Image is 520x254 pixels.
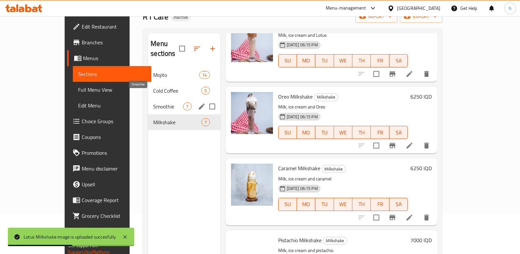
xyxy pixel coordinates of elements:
[509,5,511,12] span: h
[385,66,400,82] button: Branch-specific-item
[318,128,331,137] span: TU
[406,70,413,78] a: Edit menu item
[67,19,152,35] a: Edit Restaurant
[355,11,397,23] button: import
[373,128,386,137] span: FR
[67,208,152,224] a: Grocery Checklist
[300,56,313,65] span: MO
[78,70,146,78] span: Sections
[67,161,152,176] a: Menu disclaimer
[355,56,368,65] span: TH
[334,54,352,67] button: WE
[197,102,207,111] button: edit
[278,198,297,211] button: SU
[400,11,442,23] button: export
[281,56,294,65] span: SU
[410,164,432,173] h6: 6250 IQD
[334,198,352,211] button: WE
[278,31,408,39] p: Milk, ice cream and Lotus
[297,198,315,211] button: MO
[392,56,405,65] span: SA
[202,88,209,94] span: 5
[183,103,191,110] div: items
[148,64,220,133] nav: Menu sections
[231,92,273,134] img: Oreo Milkshake
[82,133,146,141] span: Coupons
[284,114,321,120] span: [DATE] 06:15 PM
[82,23,146,31] span: Edit Restaurant
[175,42,189,56] span: Select all sections
[78,86,146,94] span: Full Menu View
[300,128,313,137] span: MO
[143,9,168,24] span: R1 Cafe
[73,98,152,113] a: Edit Menu
[153,103,183,110] span: Smoothie
[148,99,220,114] div: Smoothie7edit
[278,235,322,245] span: Pistachio Milkshake
[171,13,191,21] div: Inactive
[369,139,383,152] span: Select to update
[82,180,146,188] span: Upsell
[67,113,152,129] a: Choice Groups
[406,142,413,150] a: Edit menu item
[148,114,220,130] div: Milkshake7
[323,237,347,244] span: Milkshake
[410,236,432,245] h6: 7000 IQD
[371,126,389,139] button: FR
[355,199,368,209] span: TH
[352,198,371,211] button: TH
[406,214,413,221] a: Edit menu item
[419,210,434,225] button: delete
[284,42,321,48] span: [DATE] 06:15 PM
[352,54,371,67] button: TH
[73,66,152,82] a: Sections
[419,66,434,82] button: delete
[199,71,210,79] div: items
[278,103,408,111] p: Milk, ice cream and Oreo
[392,128,405,137] span: SA
[410,92,432,101] h6: 6250 IQD
[281,128,294,137] span: SU
[82,196,146,204] span: Coverage Report
[419,138,434,153] button: delete
[78,102,146,109] span: Edit Menu
[231,20,273,62] img: Lotus Milkshake
[361,12,392,21] span: import
[202,119,209,126] span: 7
[397,5,440,12] div: [GEOGRAPHIC_DATA]
[83,54,146,62] span: Menus
[314,93,338,101] span: Milkshake
[24,233,116,241] div: Lotus Milkshake image is uploaded succesfully
[371,198,389,211] button: FR
[389,54,408,67] button: SA
[337,199,350,209] span: WE
[151,39,179,58] h2: Menu sections
[153,118,201,126] span: Milkshake
[326,4,366,12] div: Menu-management
[278,175,408,183] p: Milk, ice cream and caramel
[82,165,146,173] span: Menu disclaimer
[278,54,297,67] button: SU
[284,185,321,192] span: [DATE] 06:15 PM
[153,71,199,79] span: Mojito
[153,87,201,95] span: Cold Coffee
[369,211,383,224] span: Select to update
[315,54,334,67] button: TU
[278,163,320,173] span: Caramel Milkshake
[201,118,210,126] div: items
[405,12,437,21] span: export
[297,54,315,67] button: MO
[337,128,350,137] span: WE
[231,164,273,206] img: Caramel Milkshake
[318,56,331,65] span: TU
[171,14,191,20] span: Inactive
[67,176,152,192] a: Upsell
[199,72,209,78] span: 14
[373,199,386,209] span: FR
[278,126,297,139] button: SU
[148,67,220,83] div: Mojito14
[67,192,152,208] a: Coverage Report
